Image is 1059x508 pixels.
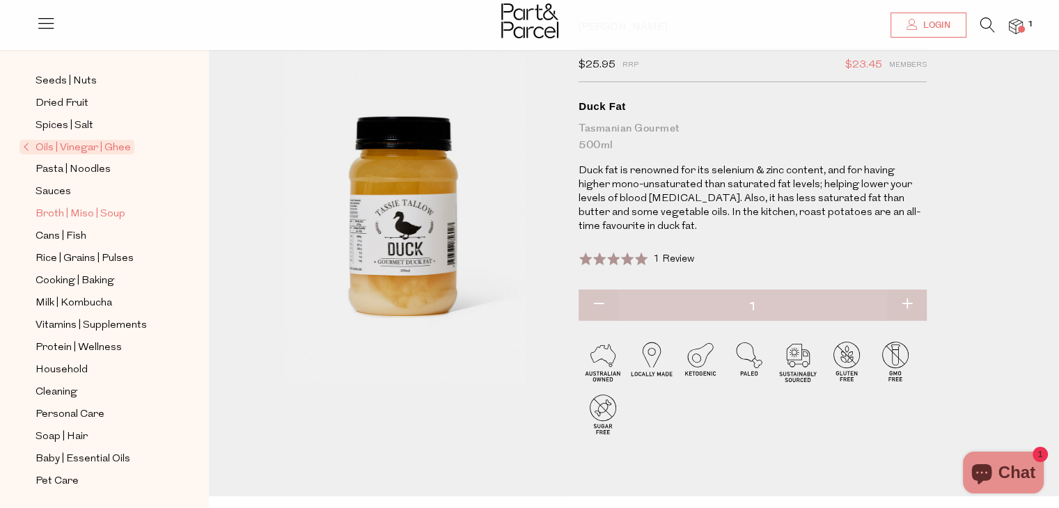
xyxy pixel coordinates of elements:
a: Broth | Miso | Soup [36,205,162,223]
span: $23.45 [845,56,882,74]
a: Personal Care [36,406,162,423]
img: P_P-ICONS-Live_Bec_V11_Locally_Made_2.svg [627,337,676,386]
img: Duck Fat [251,21,558,383]
span: Soap | Hair [36,429,88,445]
span: 1 [1024,18,1037,31]
span: Pasta | Noodles [36,161,111,178]
span: Pet Care [36,473,79,490]
img: P_P-ICONS-Live_Bec_V11_Sustainable_Sourced.svg [774,337,822,386]
p: Duck fat is renowned for its selenium & zinc content, and for having higher mono-unsaturated than... [579,164,927,234]
a: Pet Care [36,473,162,490]
a: Rice | Grains | Pulses [36,250,162,267]
a: Protein | Wellness [36,339,162,356]
span: Milk | Kombucha [36,295,112,312]
div: Tasmanian Gourmet 500ml [579,120,927,154]
span: Broth | Miso | Soup [36,206,125,223]
span: Oils | Vinegar | Ghee [19,140,134,154]
a: Oils | Vinegar | Ghee [23,139,162,156]
span: Protein | Wellness [36,340,122,356]
span: Seeds | Nuts [36,73,97,90]
a: Vitamins | Supplements [36,317,162,334]
span: Personal Care [36,406,104,423]
span: RRP [622,56,638,74]
span: Dried Fruit [36,95,88,112]
img: P_P-ICONS-Live_Bec_V11_Sugar_Free.svg [579,390,627,438]
img: Part&Parcel [501,3,558,38]
a: Milk | Kombucha [36,294,162,312]
span: Cans | Fish [36,228,86,245]
a: Seeds | Nuts [36,72,162,90]
img: P_P-ICONS-Live_Bec_V11_Gluten_Free.svg [822,337,871,386]
span: Login [920,19,950,31]
span: Baby | Essential Oils [36,451,130,468]
span: Cooking | Baking [36,273,114,289]
a: Dried Fruit [36,95,162,112]
a: Cans | Fish [36,228,162,245]
a: Pasta | Noodles [36,161,162,178]
a: Soap | Hair [36,428,162,445]
inbox-online-store-chat: Shopify online store chat [959,452,1048,497]
a: Baby | Essential Oils [36,450,162,468]
a: Cleaning [36,383,162,401]
img: P_P-ICONS-Live_Bec_V11_Paleo.svg [725,337,774,386]
a: Sauces [36,183,162,200]
img: P_P-ICONS-Live_Bec_V11_Australian_Owned.svg [579,337,627,386]
span: Vitamins | Supplements [36,317,147,334]
a: 1 [1009,19,1023,33]
span: Members [889,56,927,74]
span: $25.95 [579,56,615,74]
span: Household [36,362,88,379]
img: P_P-ICONS-Live_Bec_V11_Ketogenic.svg [676,337,725,386]
span: Spices | Salt [36,118,93,134]
a: Login [891,13,966,38]
span: Rice | Grains | Pulses [36,251,134,267]
span: Sauces [36,184,71,200]
a: Cooking | Baking [36,272,162,289]
img: P_P-ICONS-Live_Bec_V11_GMO_Free.svg [871,337,920,386]
div: Duck Fat [579,100,927,113]
span: Cleaning [36,384,77,401]
span: 1 Review [653,254,694,264]
a: Spices | Salt [36,117,162,134]
a: Household [36,361,162,379]
input: QTY Duck Fat [579,289,927,324]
